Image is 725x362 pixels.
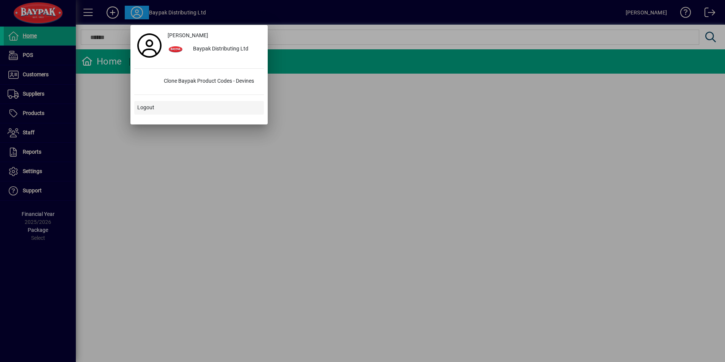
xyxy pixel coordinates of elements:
[165,29,264,42] a: [PERSON_NAME]
[134,75,264,88] button: Clone Baypak Product Codes - Devines
[134,39,165,52] a: Profile
[165,42,264,56] button: Baypak Distributing Ltd
[158,75,264,88] div: Clone Baypak Product Codes - Devines
[134,101,264,115] button: Logout
[137,104,154,112] span: Logout
[168,31,208,39] span: [PERSON_NAME]
[187,42,264,56] div: Baypak Distributing Ltd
